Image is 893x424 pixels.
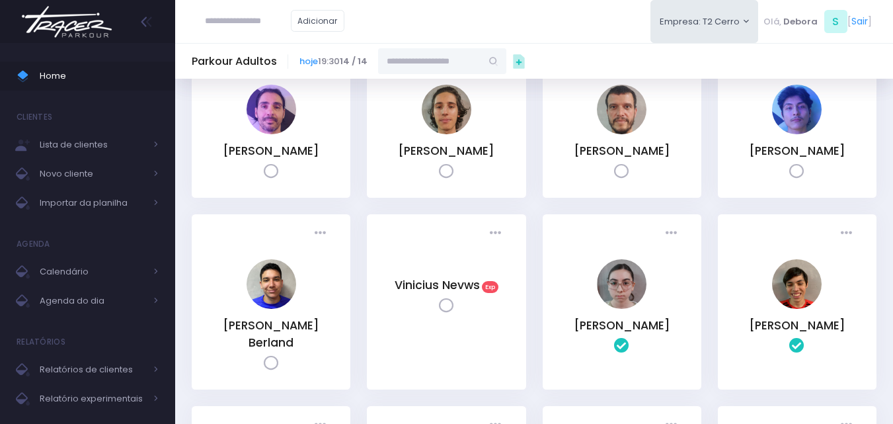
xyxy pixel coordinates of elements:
[597,300,646,312] a: Ana Luiza Puglia
[223,143,319,159] a: [PERSON_NAME]
[772,125,822,138] a: Erik Huanca
[247,300,296,312] a: Felipe Turczyn Berland
[17,329,65,355] h4: Relatórios
[422,85,471,134] img: Diego Nicolas Graciano
[299,55,318,67] a: hoje
[40,292,145,310] span: Agenda do dia
[340,55,368,67] strong: 14 / 14
[758,7,876,36] div: [ ]
[40,165,145,183] span: Novo cliente
[223,318,319,351] a: [PERSON_NAME] Berland
[40,390,145,407] span: Relatório experimentais
[749,143,845,159] a: [PERSON_NAME]
[395,277,480,293] a: Vinicius Nevws
[482,281,499,293] span: Exp
[772,85,822,134] img: Erik Huanca
[597,259,646,309] img: Ana Luiza Puglia
[851,15,868,28] a: Sair
[749,318,845,333] a: [PERSON_NAME]
[40,361,145,378] span: Relatórios de clientes
[247,259,296,309] img: Felipe Turczyn Berland
[824,10,847,33] span: S
[299,55,368,68] span: 19:30
[17,104,52,130] h4: Clientes
[40,136,145,153] span: Lista de clientes
[574,143,670,159] a: [PERSON_NAME]
[763,15,781,28] span: Olá,
[17,231,50,257] h4: Agenda
[783,15,818,28] span: Debora
[40,263,145,280] span: Calendário
[574,318,670,333] a: [PERSON_NAME]
[772,300,822,312] a: Eduardo Ribeiro Castro
[772,259,822,309] img: Eduardo Ribeiro Castro
[291,10,345,32] a: Adicionar
[247,85,296,134] img: Arnaldo Barbosa Pinto
[247,125,296,138] a: Arnaldo Barbosa Pinto
[192,55,277,68] h5: Parkour Adultos
[398,143,494,159] a: [PERSON_NAME]
[40,194,145,212] span: Importar da planilha
[422,125,471,138] a: Diego Nicolas Graciano
[597,85,646,134] img: Edson Carvalho dos Santos Filho
[40,67,159,85] span: Home
[597,125,646,138] a: Edson Carvalho dos Santos Filho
